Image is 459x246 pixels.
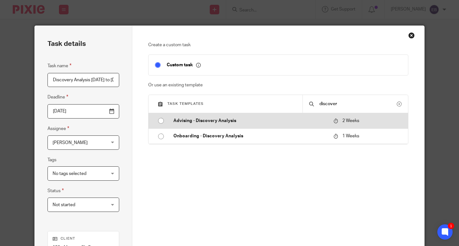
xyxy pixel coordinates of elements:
[408,32,415,39] div: Close this dialog window
[47,62,71,69] label: Task name
[167,62,201,68] p: Custom task
[53,171,86,176] span: No tags selected
[319,100,397,107] input: Search...
[47,104,119,119] input: Pick a date
[148,82,409,88] p: Or use an existing template
[53,141,88,145] span: [PERSON_NAME]
[53,236,114,241] p: Client
[342,134,359,138] span: 1 Weeks
[173,133,327,139] p: Onboarding - Discovery Analysis
[47,39,86,49] h2: Task details
[47,73,119,87] input: Task name
[173,118,327,124] p: Advising - Discovery Analysis
[53,203,75,207] span: Not started
[47,125,69,132] label: Assignee
[342,119,359,123] span: 2 Weeks
[47,93,68,101] label: Deadline
[167,102,204,105] span: Task templates
[47,157,56,163] label: Tags
[448,223,454,229] div: 1
[148,42,409,48] p: Create a custom task
[47,187,64,194] label: Status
